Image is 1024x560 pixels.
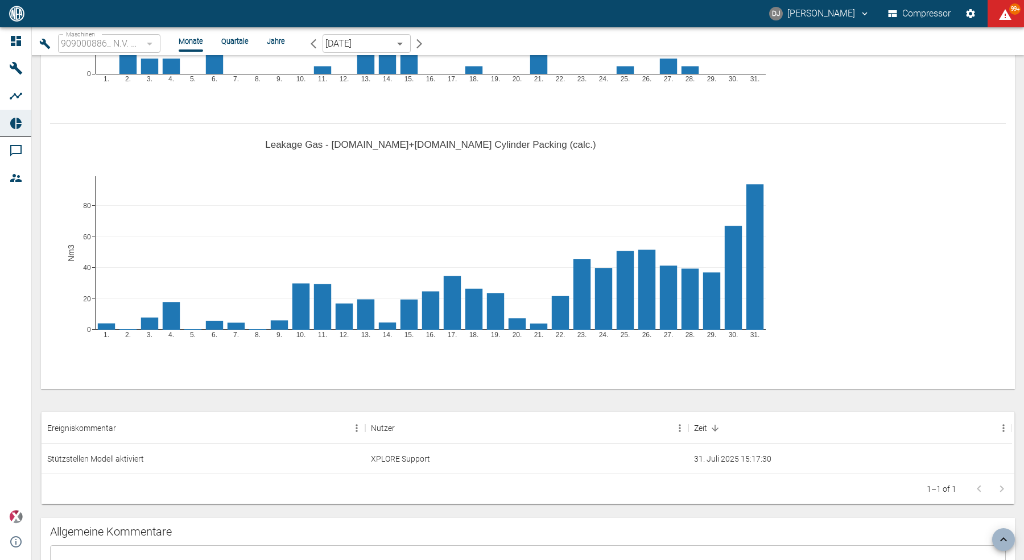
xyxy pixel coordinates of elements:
[767,3,872,24] button: david.jasper@nea-x.de
[42,412,365,444] div: Ereigniskommentar
[886,3,953,24] button: Compressor
[395,420,411,436] button: Sort
[707,420,723,436] button: Sort
[47,422,116,434] div: Ereigniskommentar
[323,34,411,53] div: [DATE]
[365,412,689,444] div: Nutzer
[992,528,1015,551] button: scroll back to top
[688,444,1012,474] div: 31. Juli 2025 15:17:30
[927,483,956,495] p: 1–1 of 1
[371,422,395,434] div: Nutzer
[9,510,23,524] img: Xplore Logo
[66,31,95,38] span: Maschinen
[411,34,430,53] button: arrow-forward
[960,3,981,24] button: Einstellungen
[365,444,689,474] div: XPLORE Support
[671,420,688,437] button: Menu
[116,420,132,436] button: Sort
[50,522,1006,541] div: Allgemeine Kommentare
[348,420,365,437] button: Menu
[688,412,1012,444] div: Zeit
[267,36,285,47] li: Jahre
[694,422,707,434] div: Zeit
[1009,3,1021,15] span: 99+
[769,7,783,20] div: DJ
[58,34,160,53] div: 909000886_ N.V. Nederlandse Gasunie_Eursinge ([GEOGRAPHIC_DATA])
[8,6,26,21] img: logo
[303,34,323,53] button: arrow-back
[995,420,1012,437] button: Menu
[42,444,365,474] div: Stützstellen Modell aktiviert
[221,36,249,47] li: Quartale
[179,36,203,47] li: Monate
